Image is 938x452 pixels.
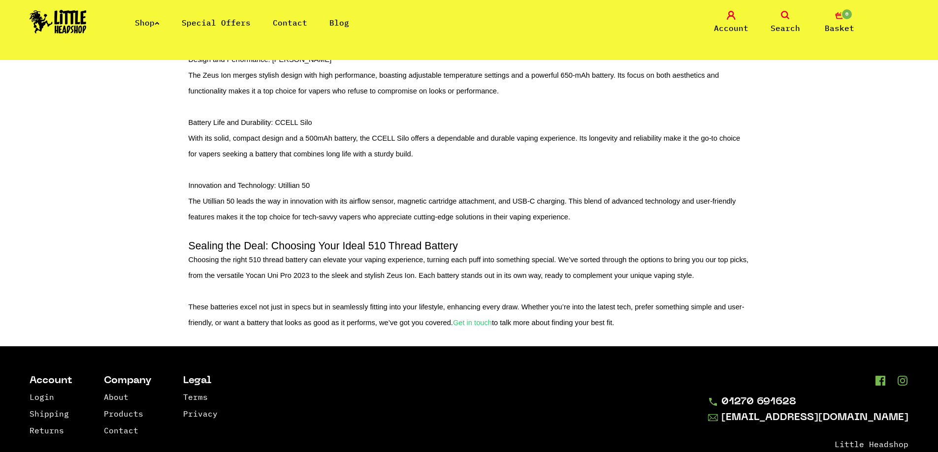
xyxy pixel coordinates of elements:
span: 0 [841,8,853,20]
img: Little Head Shop Logo [30,10,87,33]
span: to talk more about finding your best fit. [492,319,614,327]
span: Sealing the Deal: Choosing Your Ideal 510 Thread Battery [189,240,458,252]
a: Special Offers [182,18,251,28]
li: Legal [183,376,218,386]
a: Returns [30,425,64,435]
span: Search [771,22,800,34]
strong: Battery Life and Durability: CCELL Silo [189,119,312,126]
a: Terms [183,392,208,402]
a: Blog [329,18,349,28]
li: Account [30,376,72,386]
a: Search [761,11,810,34]
a: 0 Basket [815,11,864,34]
span: The Zeus Ion merges stylish design with high performance, boasting adjustable temperature setting... [189,71,719,95]
span: Basket [825,22,854,34]
a: Get in touch [453,319,492,327]
a: Contact [104,425,138,435]
span: The Utillian 50 leads the way in innovation with its airflow sensor, magnetic cartridge attachmen... [189,197,736,221]
a: 01270 691628 [708,397,908,407]
a: Shipping [30,409,69,419]
span: These batteries excel not just in specs but in seamlessly fitting into your lifestyle, enhancing ... [189,303,744,327]
span: Account [714,22,748,34]
a: [EMAIL_ADDRESS][DOMAIN_NAME] [708,412,908,423]
li: Little Headshop [708,438,908,450]
span: With its solid, compact design and a 500mAh battery, the CCELL Silo offers a dependable and durab... [189,134,741,158]
strong: Innovation and Technology: Utillian 50 [189,181,310,189]
a: Products [104,409,143,419]
a: Login [30,392,54,402]
a: Privacy [183,409,218,419]
a: Shop [135,18,160,28]
a: About [104,392,129,402]
span: Choosing the right 510 thread battery can elevate your vaping experience, turning each puff into ... [189,256,749,279]
li: Company [104,376,152,386]
a: Contact [273,18,307,28]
